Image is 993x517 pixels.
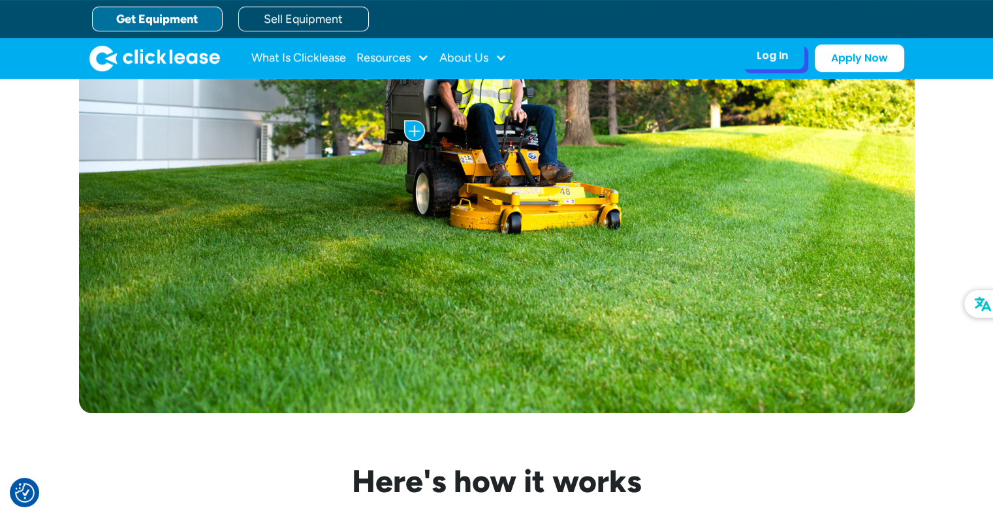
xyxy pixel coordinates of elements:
a: Apply Now [815,44,904,72]
div: Log In [757,49,788,62]
button: Consent Preferences [15,483,35,503]
img: Plus icon with blue background [404,120,425,141]
div: About Us [439,45,507,71]
img: Revisit consent button [15,483,35,503]
a: What Is Clicklease [251,45,346,71]
a: home [89,45,220,71]
h3: Here's how it works [163,465,831,497]
img: Clicklease logo [89,45,220,71]
a: Sell Equipment [238,7,369,31]
div: Resources [356,45,429,71]
a: Get Equipment [92,7,223,31]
